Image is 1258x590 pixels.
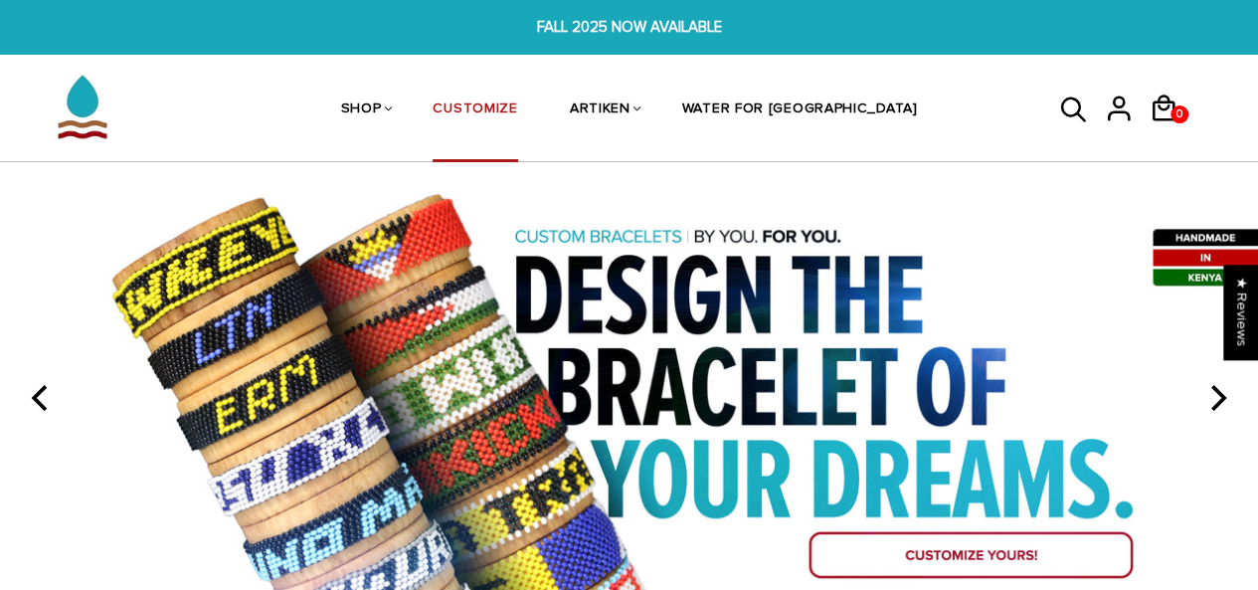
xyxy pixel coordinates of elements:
[570,58,630,163] a: ARTIKEN
[390,16,869,39] span: FALL 2025 NOW AVAILABLE
[433,58,517,163] a: CUSTOMIZE
[1224,265,1258,359] div: Click to open Judge.me floating reviews tab
[1194,376,1238,420] button: next
[1149,129,1193,132] a: 0
[682,58,918,163] a: WATER FOR [GEOGRAPHIC_DATA]
[341,58,382,163] a: SHOP
[20,376,64,420] button: previous
[1171,100,1187,128] span: 0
